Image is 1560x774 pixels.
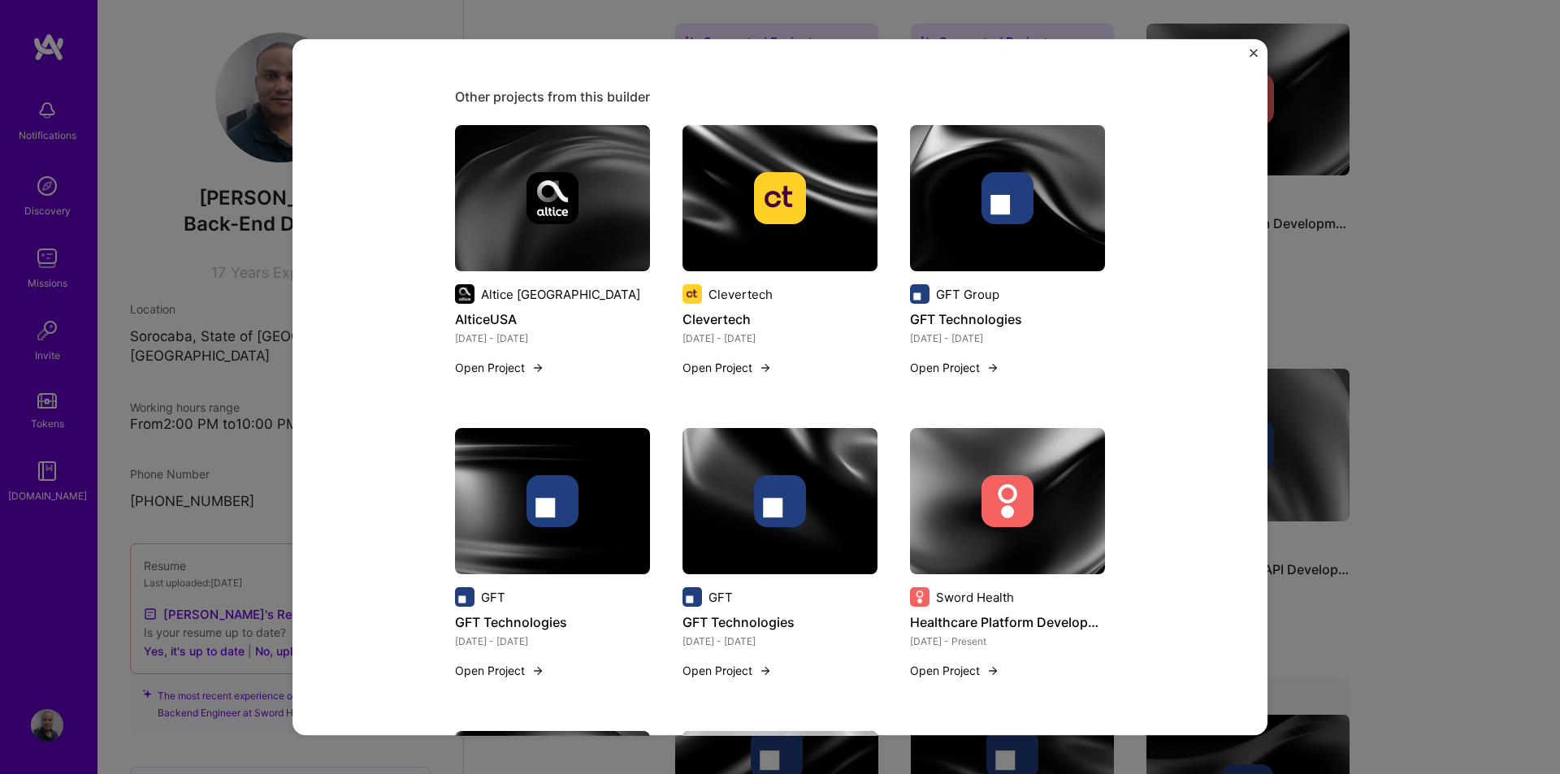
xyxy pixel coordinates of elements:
[455,284,474,304] img: Company logo
[759,664,772,677] img: arrow-right
[910,587,929,607] img: Company logo
[759,361,772,374] img: arrow-right
[531,361,544,374] img: arrow-right
[754,475,806,527] img: Company logo
[682,662,772,679] button: Open Project
[455,89,1105,106] div: Other projects from this builder
[455,428,650,574] img: cover
[455,587,474,607] img: Company logo
[481,589,505,606] div: GFT
[455,125,650,271] img: cover
[682,587,702,607] img: Company logo
[986,361,999,374] img: arrow-right
[455,633,650,650] div: [DATE] - [DATE]
[455,662,544,679] button: Open Project
[455,359,544,376] button: Open Project
[754,172,806,224] img: Company logo
[910,428,1105,574] img: cover
[682,359,772,376] button: Open Project
[682,284,702,304] img: Company logo
[910,309,1105,330] h4: GFT Technologies
[910,359,999,376] button: Open Project
[455,612,650,633] h4: GFT Technologies
[910,330,1105,347] div: [DATE] - [DATE]
[910,662,999,679] button: Open Project
[682,612,877,633] h4: GFT Technologies
[936,286,999,303] div: GFT Group
[526,172,578,224] img: Company logo
[910,612,1105,633] h4: Healthcare Platform Development
[981,475,1033,527] img: Company logo
[682,330,877,347] div: [DATE] - [DATE]
[708,589,733,606] div: GFT
[1250,49,1258,66] button: Close
[682,125,877,271] img: cover
[682,309,877,330] h4: Clevertech
[910,284,929,304] img: Company logo
[708,286,773,303] div: Clevertech
[531,664,544,677] img: arrow-right
[986,664,999,677] img: arrow-right
[682,428,877,574] img: cover
[455,330,650,347] div: [DATE] - [DATE]
[936,589,1014,606] div: Sword Health
[481,286,640,303] div: Altice [GEOGRAPHIC_DATA]
[682,633,877,650] div: [DATE] - [DATE]
[526,475,578,527] img: Company logo
[455,309,650,330] h4: AlticeUSA
[981,172,1033,224] img: Company logo
[910,633,1105,650] div: [DATE] - Present
[910,125,1105,271] img: cover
